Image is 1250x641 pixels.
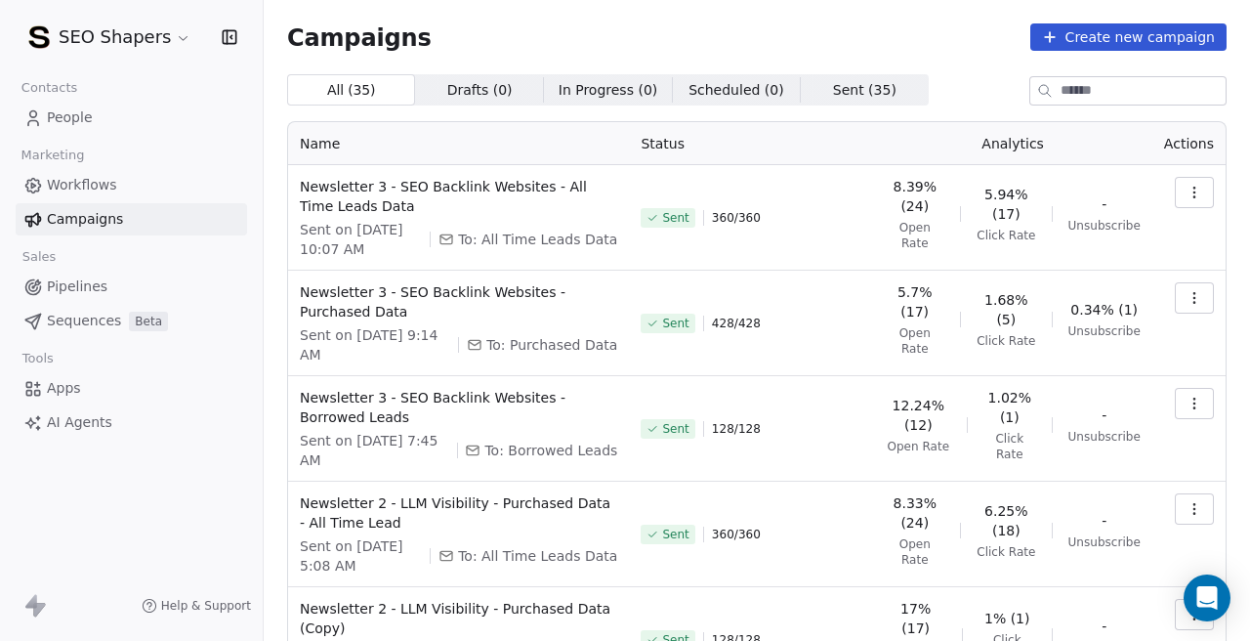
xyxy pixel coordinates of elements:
[887,439,949,454] span: Open Rate
[885,220,944,251] span: Open Rate
[1102,194,1106,214] span: -
[16,169,247,201] a: Workflows
[1068,534,1141,550] span: Unsubscribe
[47,412,112,433] span: AI Agents
[662,316,688,331] span: Sent
[977,228,1035,243] span: Click Rate
[300,388,617,427] span: Newsletter 3 - SEO Backlink Websites - Borrowed Leads
[16,203,247,235] a: Campaigns
[161,598,251,614] span: Help & Support
[27,25,51,49] img: SEO-Shapers-Favicon.png
[1070,300,1138,320] span: 0.34% (1)
[885,493,944,533] span: 8.33% (24)
[1184,575,1230,621] div: Open Intercom Messenger
[14,344,62,373] span: Tools
[662,527,688,542] span: Sent
[629,122,873,165] th: Status
[885,396,951,435] span: 12.24% (12)
[47,175,117,195] span: Workflows
[688,80,784,101] span: Scheduled ( 0 )
[833,80,896,101] span: Sent ( 35 )
[885,282,944,321] span: 5.7% (17)
[458,546,617,566] span: To: All Time Leads Data
[662,421,688,437] span: Sent
[1068,429,1141,445] span: Unsubscribe
[13,73,86,103] span: Contacts
[1030,23,1227,51] button: Create new campaign
[977,333,1035,349] span: Click Rate
[885,177,944,216] span: 8.39% (24)
[59,24,171,50] span: SEO Shapers
[712,527,761,542] span: 360 / 360
[885,599,946,638] span: 17% (17)
[983,431,1036,462] span: Click Rate
[300,177,617,216] span: Newsletter 3 - SEO Backlink Websites - All Time Leads Data
[1102,511,1106,531] span: -
[1152,122,1226,165] th: Actions
[712,210,761,226] span: 360 / 360
[458,230,617,249] span: To: All Time Leads Data
[47,378,81,399] span: Apps
[300,282,617,321] span: Newsletter 3 - SEO Backlink Websites - Purchased Data
[885,536,944,568] span: Open Rate
[23,21,195,54] button: SEO Shapers
[484,441,617,460] span: To: Borrowed Leads
[1068,218,1141,234] span: Unsubscribe
[47,311,121,331] span: Sequences
[662,210,688,226] span: Sent
[16,406,247,439] a: AI Agents
[712,316,761,331] span: 428 / 428
[977,185,1036,224] span: 5.94% (17)
[47,209,123,230] span: Campaigns
[984,609,1030,628] span: 1% (1)
[129,312,168,331] span: Beta
[873,122,1151,165] th: Analytics
[142,598,251,614] a: Help & Support
[16,305,247,337] a: SequencesBeta
[983,388,1036,427] span: 1.02% (1)
[1102,406,1106,425] span: -
[47,277,107,297] span: Pipelines
[47,107,93,128] span: People
[288,122,629,165] th: Name
[13,141,93,170] span: Marketing
[300,536,422,576] span: Sent on [DATE] 5:08 AM
[300,493,617,533] span: Newsletter 2 - LLM Visibility - Purchased Data - All Time Lead
[300,220,422,259] span: Sent on [DATE] 10:07 AM
[977,501,1036,540] span: 6.25% (18)
[885,325,944,357] span: Open Rate
[16,372,247,405] a: Apps
[447,80,513,101] span: Drafts ( 0 )
[1102,617,1106,636] span: -
[977,544,1035,560] span: Click Rate
[1068,323,1141,339] span: Unsubscribe
[16,102,247,134] a: People
[16,271,247,303] a: Pipelines
[14,242,64,272] span: Sales
[977,290,1036,329] span: 1.68% (5)
[486,335,617,355] span: To: Purchased Data
[300,599,617,638] span: Newsletter 2 - LLM Visibility - Purchased Data (Copy)
[300,431,449,470] span: Sent on [DATE] 7:45 AM
[300,325,450,364] span: Sent on [DATE] 9:14 AM
[287,23,432,51] span: Campaigns
[559,80,658,101] span: In Progress ( 0 )
[712,421,761,437] span: 128 / 128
